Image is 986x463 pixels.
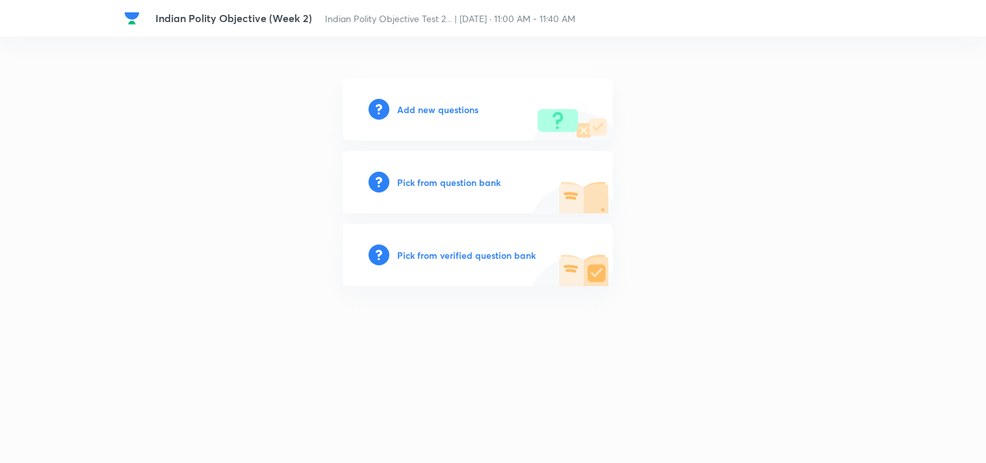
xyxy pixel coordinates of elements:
span: Indian Polity Objective Test 2... | [DATE] · 11:00 AM - 11:40 AM [325,12,575,25]
h6: Pick from verified question bank [397,248,536,262]
h6: Add new questions [397,103,478,116]
img: Company Logo [124,10,140,26]
a: Company Logo [124,10,145,26]
h6: Pick from question bank [397,176,500,189]
span: Indian Polity Objective (Week 2) [155,11,312,25]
